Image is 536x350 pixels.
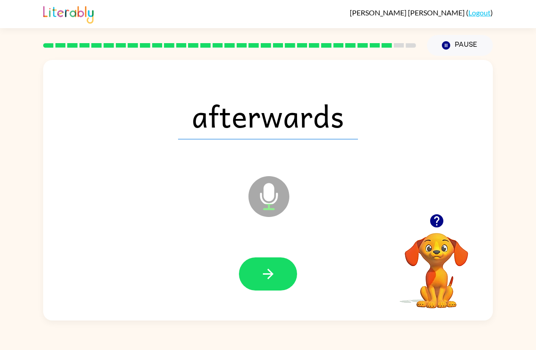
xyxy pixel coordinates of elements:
span: afterwards [178,92,358,139]
button: Pause [427,35,493,56]
img: Literably [43,4,94,24]
span: [PERSON_NAME] [PERSON_NAME] [350,8,466,17]
a: Logout [468,8,491,17]
div: ( ) [350,8,493,17]
video: Your browser must support playing .mp4 files to use Literably. Please try using another browser. [391,219,482,310]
